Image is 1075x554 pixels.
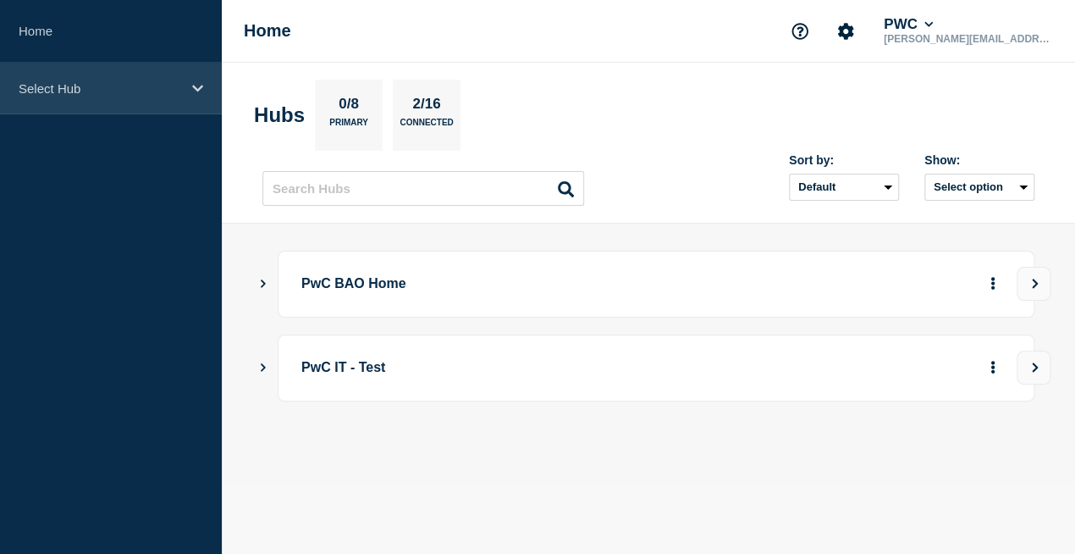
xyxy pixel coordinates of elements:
button: Account settings [828,14,863,49]
button: More actions [982,269,1004,300]
p: 0/8 [333,96,366,118]
button: View [1017,351,1050,385]
p: [PERSON_NAME][EMAIL_ADDRESS][PERSON_NAME][DOMAIN_NAME] [880,33,1056,45]
p: Connected [400,118,453,136]
div: Show: [924,153,1034,167]
p: PwC IT - Test [301,352,912,384]
button: Select option [924,174,1034,201]
p: Select Hub [19,81,181,96]
button: View [1017,267,1050,301]
input: Search Hubs [262,171,584,206]
p: Primary [329,118,368,136]
button: Support [782,14,818,49]
div: Sort by: [789,153,899,167]
h1: Home [244,21,291,41]
button: PWC [880,16,936,33]
button: Show Connected Hubs [259,362,267,374]
button: More actions [982,352,1004,384]
p: PwC BAO Home [301,269,912,300]
h2: Hubs [254,103,305,127]
button: Show Connected Hubs [259,278,267,291]
p: 2/16 [406,96,447,118]
select: Sort by [789,174,899,201]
